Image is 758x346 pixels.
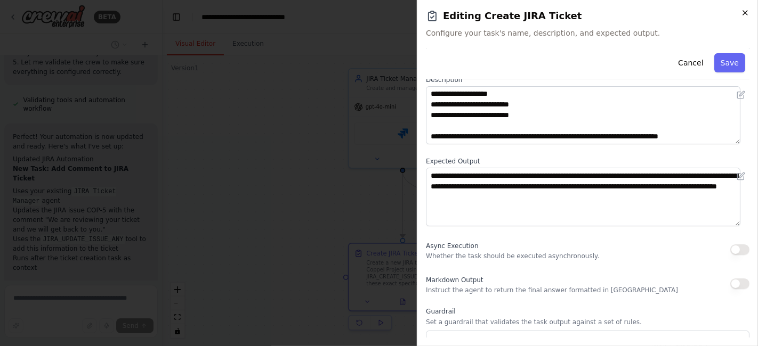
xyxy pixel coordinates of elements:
[426,9,749,23] h2: Editing Create JIRA Ticket
[426,28,749,38] span: Configure your task's name, description, and expected output.
[735,170,747,183] button: Open in editor
[426,318,749,326] p: Set a guardrail that validates the task output against a set of rules.
[672,53,709,72] button: Cancel
[714,53,745,72] button: Save
[426,76,749,84] label: Description
[426,276,483,284] span: Markdown Output
[735,88,747,101] button: Open in editor
[426,242,478,250] span: Async Execution
[426,286,678,294] p: Instruct the agent to return the final answer formatted in [GEOGRAPHIC_DATA]
[426,307,749,316] label: Guardrail
[426,157,749,166] label: Expected Output
[426,252,599,260] p: Whether the task should be executed asynchronously.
